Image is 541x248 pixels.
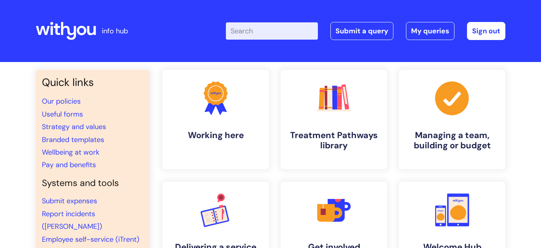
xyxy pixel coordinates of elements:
a: Pay and benefits [42,160,96,170]
a: Submit expenses [42,196,97,206]
h3: Quick links [42,76,144,89]
h4: Systems and tools [42,178,144,189]
p: info hub [102,25,128,37]
a: Wellbeing at work [42,148,99,157]
a: Submit a query [330,22,393,40]
input: Search [226,22,318,40]
a: Managing a team, building or budget [399,70,505,169]
a: My queries [406,22,454,40]
a: Employee self-service (iTrent) [42,235,139,244]
h4: Working here [169,130,263,140]
a: Report incidents ([PERSON_NAME]) [42,209,102,231]
a: Treatment Pathways library [281,70,387,169]
a: Branded templates [42,135,104,144]
a: Strategy and values [42,122,106,131]
div: | - [226,22,505,40]
a: Useful forms [42,109,83,119]
a: Working here [162,70,269,169]
h4: Treatment Pathways library [287,130,381,151]
a: Sign out [467,22,505,40]
h4: Managing a team, building or budget [405,130,499,151]
a: Our policies [42,97,81,106]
